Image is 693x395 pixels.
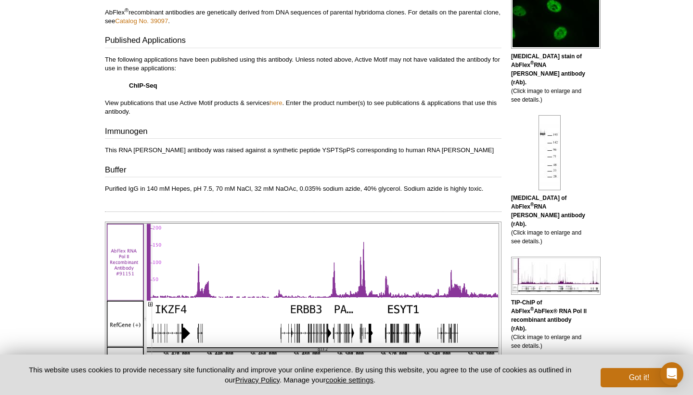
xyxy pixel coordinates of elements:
[115,17,168,25] a: Catalog No. 39097
[15,365,585,385] p: This website uses cookies to provide necessary site functionality and improve your online experie...
[269,99,282,106] a: here
[530,60,534,66] sup: ®
[105,146,501,155] p: This RNA [PERSON_NAME] antibody was raised against a synthetic peptide YSPTSpPS corresponding to ...
[105,126,501,139] h3: Immunogen
[105,184,501,193] p: Purified IgG in 140 mM Hepes, pH 7.5, 70 mM NaCl, 32 mM NaOAc, 0.035% sodium azide, 40% glycerol....
[105,222,501,369] img: AbFlex<sup>®</sup> RNA Pol II antibody (rAb) tested by ChIP-Seq.
[105,55,501,116] p: The following applications have been published using this antibody. Unless noted above, Active Mo...
[511,257,601,295] img: AbFlex<sup>®</sup>AbFlex® RNA Pol ll recombinant antibody (rAb) tested by TIP-ChIP.
[511,298,588,350] p: (Click image to enlarge and see details.)
[511,299,587,332] b: TIP-ChIP of AbFlex AbFlex® RNA Pol ll recombinant antibody (rAb).
[601,368,678,387] button: Got it!
[530,306,534,312] sup: ®
[511,194,588,246] p: (Click image to enlarge and see details.)
[105,35,501,48] h3: Published Applications
[326,376,373,384] button: cookie settings
[235,376,280,384] a: Privacy Policy
[511,53,585,86] b: [MEDICAL_DATA] stain of AbFlex RNA [PERSON_NAME] antibody (rAb).
[660,362,683,385] div: Open Intercom Messenger
[511,195,585,227] b: [MEDICAL_DATA] of AbFlex RNA [PERSON_NAME] antibody (rAb).
[511,52,588,104] p: (Click image to enlarge and see details.)
[530,202,534,207] sup: ®
[539,115,561,190] img: AbFlex<sup>®</sup> RNA Pol II antibody (rAb) tested by Western blot.
[129,82,157,89] strong: ChIP-Seq
[105,164,501,178] h3: Buffer
[125,7,128,13] sup: ®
